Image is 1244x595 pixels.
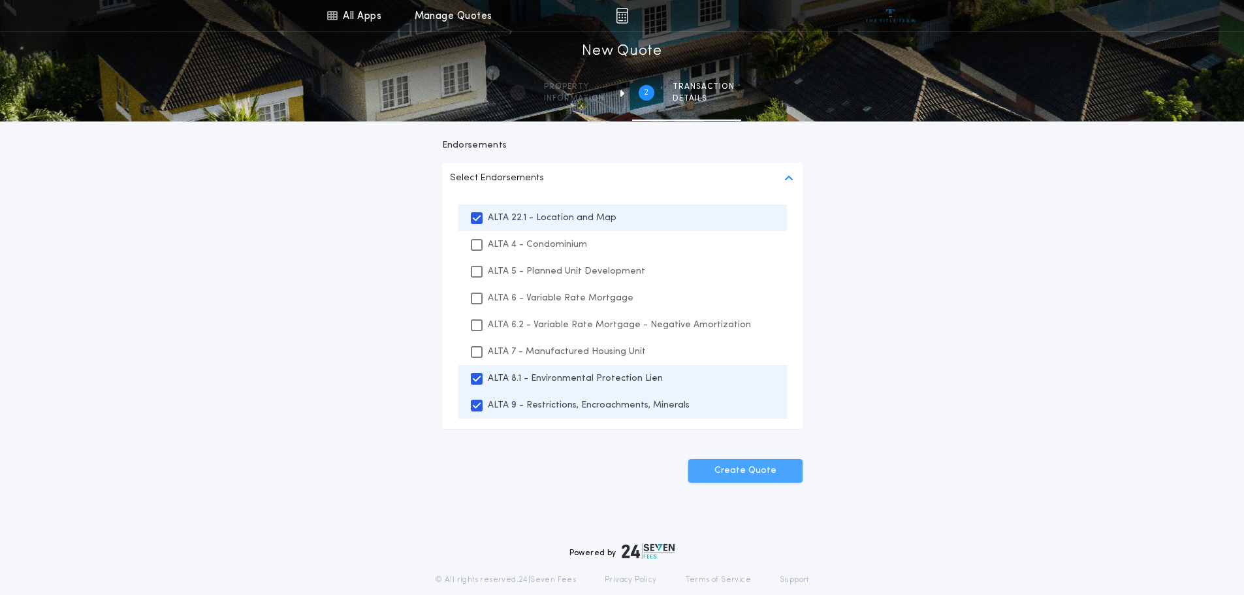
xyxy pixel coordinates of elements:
ul: Select Endorsements [442,194,803,429]
p: ALTA 22.1 - Location and Map [488,211,616,225]
button: Select Endorsements [442,163,803,194]
p: Select Endorsements [450,170,544,186]
img: img [616,8,628,24]
div: Powered by [569,543,675,559]
p: Endorsements [442,139,803,152]
h2: 2 [644,88,648,98]
p: ALTA 5 - Planned Unit Development [488,265,645,278]
p: ALTA 7 - Manufactured Housing Unit [488,345,646,359]
a: Terms of Service [686,575,751,585]
p: ALTA 6 - Variable Rate Mortgage [488,291,633,305]
span: Transaction [673,82,735,92]
a: Support [780,575,809,585]
p: ALTA 6.2 - Variable Rate Mortgage - Negative Amortization [488,318,751,332]
p: ALTA 4 - Condominium [488,238,587,251]
button: Create Quote [688,459,803,483]
p: ALTA 8.1 - Environmental Protection Lien [488,372,663,385]
span: information [544,93,605,104]
span: details [673,93,735,104]
p: © All rights reserved. 24|Seven Fees [435,575,576,585]
img: logo [622,543,675,559]
img: vs-icon [866,9,915,22]
p: ALTA 9 - Restrictions, Encroachments, Minerals [488,398,690,412]
span: Property [544,82,605,92]
a: Privacy Policy [605,575,657,585]
h1: New Quote [582,41,662,62]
